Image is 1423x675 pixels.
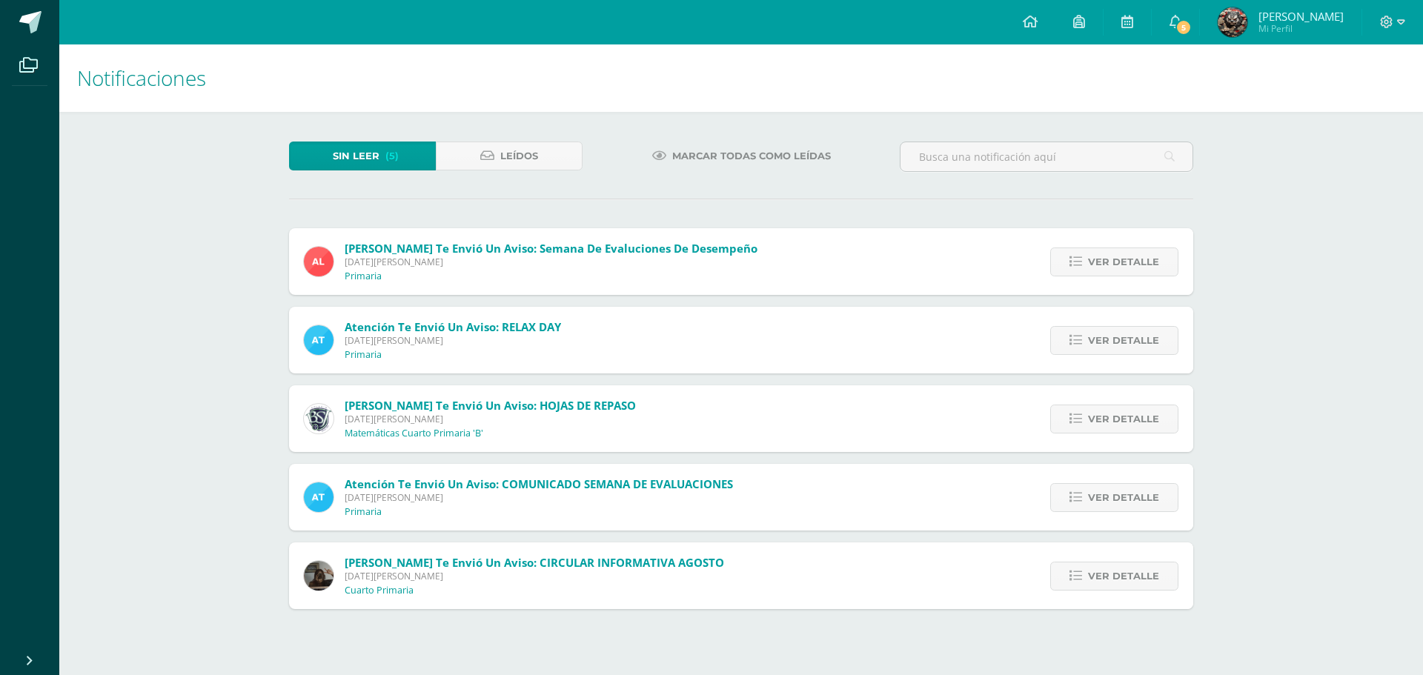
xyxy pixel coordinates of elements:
[1258,9,1344,24] span: [PERSON_NAME]
[634,142,849,170] a: Marcar todas como leídas
[385,142,399,170] span: (5)
[1088,405,1159,433] span: Ver detalle
[345,413,636,425] span: [DATE][PERSON_NAME]
[345,319,561,334] span: Atención te envió un aviso: RELAX DAY
[345,334,561,347] span: [DATE][PERSON_NAME]
[1088,562,1159,590] span: Ver detalle
[672,142,831,170] span: Marcar todas como leídas
[1258,22,1344,35] span: Mi Perfil
[900,142,1193,171] input: Busca una notificación aquí
[345,491,733,504] span: [DATE][PERSON_NAME]
[1088,248,1159,276] span: Ver detalle
[304,561,334,591] img: 225096a26acfc1687bffe5cda17b4a42.png
[345,506,382,518] p: Primaria
[345,428,483,439] p: Matemáticas Cuarto Primaria 'B'
[436,142,583,170] a: Leídos
[345,241,757,256] span: [PERSON_NAME] te envió un aviso: Semana de Evaluciones de Desempeño
[345,555,724,570] span: [PERSON_NAME] te envió un aviso: CIRCULAR INFORMATIVA AGOSTO
[1088,327,1159,354] span: Ver detalle
[333,142,379,170] span: Sin leer
[304,404,334,433] img: 0622cc53a9ab5ff111be8da30c91df7e.png
[1175,19,1192,36] span: 5
[345,585,414,596] p: Cuarto Primaria
[345,398,636,413] span: [PERSON_NAME] te envió un aviso: HOJAS DE REPASO
[345,476,733,491] span: Atención te envió un aviso: COMUNICADO SEMANA DE EVALUACIONES
[77,64,206,92] span: Notificaciones
[289,142,436,170] a: Sin leer(5)
[304,247,334,276] img: 2ffea78c32313793fe3641c097813157.png
[345,349,382,361] p: Primaria
[1088,484,1159,511] span: Ver detalle
[345,256,757,268] span: [DATE][PERSON_NAME]
[1218,7,1247,37] img: 59b36a082c41914072a936266d466df8.png
[500,142,538,170] span: Leídos
[345,570,724,582] span: [DATE][PERSON_NAME]
[304,482,334,512] img: 9fc725f787f6a993fc92a288b7a8b70c.png
[345,270,382,282] p: Primaria
[304,325,334,355] img: 9fc725f787f6a993fc92a288b7a8b70c.png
